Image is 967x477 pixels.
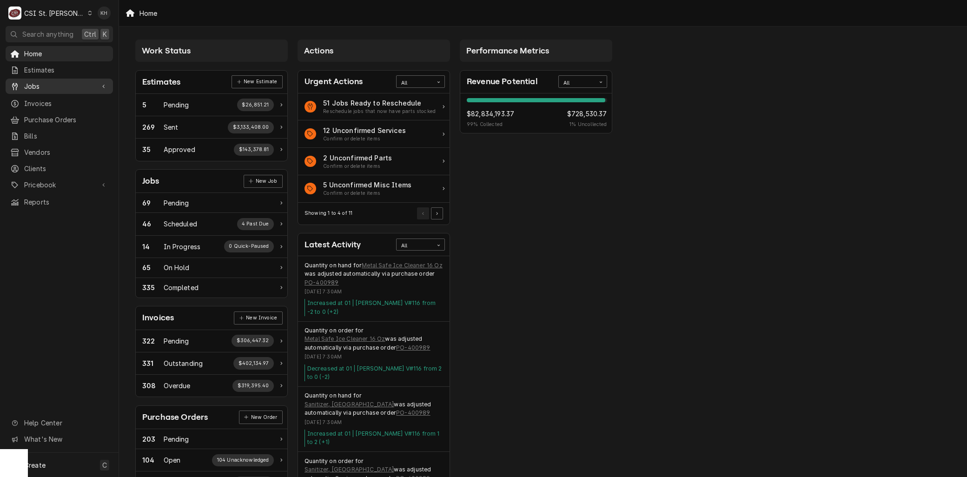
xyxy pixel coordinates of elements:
[237,218,274,230] div: Work Status Supplemental Data
[232,75,282,88] div: Card Link Button
[6,415,113,431] a: Go to Help Center
[298,322,450,387] div: Event
[466,46,549,55] span: Performance Metrics
[102,460,107,470] span: C
[164,219,197,229] div: Work Status Title
[467,109,514,119] span: $82,834,193.37
[232,335,274,347] div: Work Status Supplemental Data
[239,411,283,424] div: Card Link Button
[305,261,443,316] div: Event Details
[224,240,274,252] div: Work Status Supplemental Data
[298,387,450,452] div: Event
[6,26,113,42] button: Search anythingCtrlK
[232,380,274,392] div: Work Status Supplemental Data
[304,46,333,55] span: Actions
[6,79,113,94] a: Go to Jobs
[305,353,443,361] div: Event Timestamp
[136,94,287,116] div: Work Status
[142,242,164,252] div: Work Status Count
[298,148,450,175] div: Action Item
[136,278,287,298] a: Work Status
[136,375,287,397] div: Work Status
[136,116,287,139] div: Work Status
[24,8,85,18] div: CSI St. [PERSON_NAME]
[136,213,287,235] a: Work Status
[567,121,607,128] span: 1 % Uncollected
[6,112,113,127] a: Purchase Orders
[164,434,189,444] div: Work Status Title
[142,122,164,132] div: Work Status Count
[142,283,164,292] div: Work Status Count
[142,381,164,391] div: Work Status Count
[136,236,287,258] a: Work Status
[234,144,274,156] div: Work Status Supplemental Data
[164,198,189,208] div: Work Status Title
[24,197,108,207] span: Reports
[24,434,107,444] span: What's New
[24,131,108,141] span: Bills
[401,79,428,87] div: All
[323,180,411,190] div: Action Item Title
[323,190,411,197] div: Action Item Suggestion
[298,233,450,256] div: Card Header
[460,71,612,93] div: Card Header
[305,430,443,447] div: Event Message
[164,100,189,110] div: Work Status Title
[164,381,191,391] div: Work Status Title
[98,7,111,20] div: Kyley Hunnicutt's Avatar
[305,391,443,446] div: Event Details
[135,169,288,298] div: Card: Jobs
[6,194,113,210] a: Reports
[84,29,96,39] span: Ctrl
[164,145,195,154] div: Work Status Title
[323,108,436,115] div: Action Item Suggestion
[323,163,392,170] div: Action Item Suggestion
[142,358,164,368] div: Work Status Count
[298,93,450,121] a: Action Item
[417,207,429,219] button: Go to Previous Page
[164,336,189,346] div: Work Status Title
[305,288,443,296] div: Event Timestamp
[6,145,113,160] a: Vendors
[431,207,443,219] button: Go to Next Page
[136,330,287,352] a: Work Status
[305,465,394,474] a: Sanitizer, [GEOGRAPHIC_DATA]
[396,344,430,352] a: PO-400989
[8,7,21,20] div: CSI St. Louis's Avatar
[164,283,199,292] div: Work Status Title
[142,411,208,424] div: Card Title
[24,65,108,75] span: Estimates
[24,81,94,91] span: Jobs
[136,449,287,471] a: Work Status
[164,358,203,368] div: Work Status Title
[136,139,287,160] a: Work Status
[136,94,287,161] div: Card Data
[6,96,113,111] a: Invoices
[298,175,450,203] a: Action Item
[6,177,113,192] a: Go to Pricebook
[244,175,283,188] a: New Job
[239,411,283,424] a: New Order
[305,419,443,426] div: Event Timestamp
[142,175,159,187] div: Card Title
[142,145,164,154] div: Work Status Count
[305,210,352,217] div: Current Page Details
[136,258,287,278] a: Work Status
[142,336,164,346] div: Work Status Count
[467,121,514,128] span: 99 % Collected
[460,70,612,134] div: Card: Revenue Potential
[460,62,612,159] div: Card Column Content
[298,120,450,148] div: Action Item
[305,278,338,287] a: PO-400989
[136,352,287,375] div: Work Status
[237,99,274,111] div: Work Status Supplemental Data
[24,418,107,428] span: Help Center
[24,115,108,125] span: Purchase Orders
[24,461,46,469] span: Create
[136,193,287,213] a: Work Status
[558,75,607,87] div: Card Data Filter Control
